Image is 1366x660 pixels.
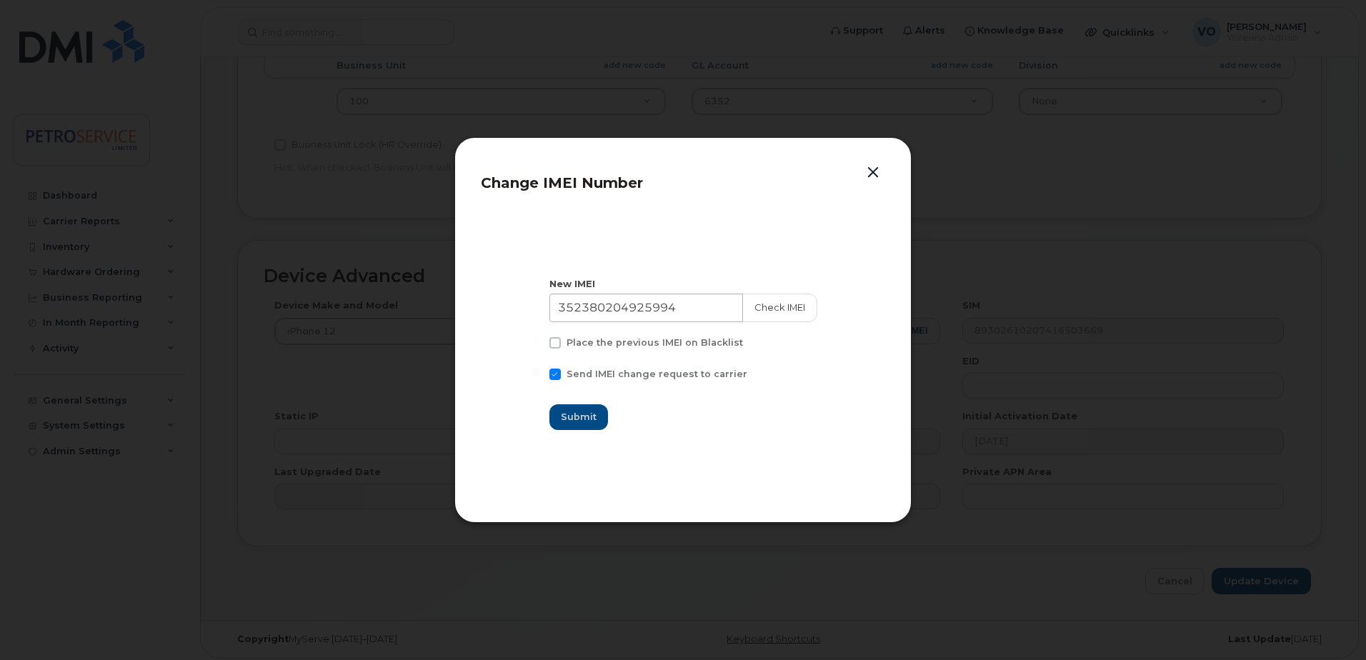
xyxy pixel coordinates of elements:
span: Place the previous IMEI on Blacklist [567,337,743,348]
button: Submit [549,404,608,430]
span: Send IMEI change request to carrier [567,369,747,379]
span: Change IMEI Number [481,174,643,191]
input: Place the previous IMEI on Blacklist [532,337,539,344]
button: Check IMEI [742,294,817,322]
input: Send IMEI change request to carrier [532,369,539,376]
div: New IMEI [549,277,817,291]
span: Submit [561,410,597,424]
